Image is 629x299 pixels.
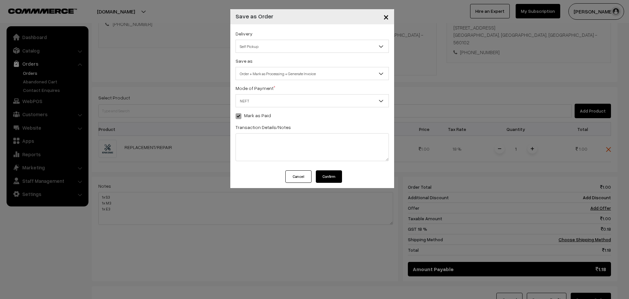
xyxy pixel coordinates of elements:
[236,68,389,79] span: Order + Mark as Processing + Generate Invoice
[236,12,273,21] h4: Save as Order
[236,40,389,53] span: Self Pickup
[236,85,275,92] label: Mode of Payment
[236,94,389,107] span: NEFT
[383,11,389,23] span: ×
[285,170,312,183] button: Cancel
[236,30,253,37] label: Delivery
[316,170,342,183] button: Confirm
[378,7,394,27] button: Close
[236,57,253,64] label: Save as
[236,41,389,52] span: Self Pickup
[236,112,271,119] label: Mark as Paid
[236,124,291,131] label: Transaction Details/Notes
[236,95,389,107] span: NEFT
[236,67,389,80] span: Order + Mark as Processing + Generate Invoice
